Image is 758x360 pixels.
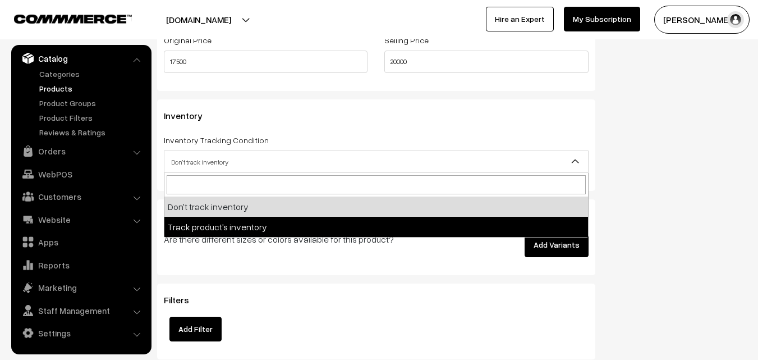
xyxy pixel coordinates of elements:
a: Staff Management [14,300,148,321]
a: Website [14,209,148,230]
a: Catalog [14,48,148,69]
li: Don't track inventory [164,197,588,217]
a: Orders [14,141,148,161]
p: Are there different sizes or colors available for this product? [164,233,441,246]
a: Reports [14,255,148,275]
a: Reviews & Ratings [36,126,148,138]
a: Marketing [14,277,148,298]
label: Selling Price [384,34,429,46]
a: Settings [14,323,148,343]
button: Add Variants [525,233,589,257]
img: COMMMERCE [14,15,132,23]
span: Don't track inventory [164,152,588,172]
li: Track product's inventory [164,217,588,237]
button: [PERSON_NAME] [654,6,750,34]
a: Product Groups [36,97,148,109]
img: user [727,11,744,28]
input: Original Price [164,51,367,73]
a: Customers [14,186,148,207]
a: COMMMERCE [14,11,112,25]
a: Products [36,83,148,94]
input: Selling Price [384,51,588,73]
a: Product Filters [36,112,148,124]
a: Categories [36,68,148,80]
label: Inventory Tracking Condition [164,134,269,146]
button: [DOMAIN_NAME] [127,6,270,34]
a: WebPOS [14,164,148,184]
button: Add Filter [169,317,222,341]
span: Don't track inventory [164,151,589,173]
span: Inventory [164,110,216,121]
a: Apps [14,232,148,252]
span: Filters [164,294,203,306]
a: My Subscription [564,7,640,31]
a: Hire an Expert [486,7,554,31]
label: Original Price [164,34,212,46]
